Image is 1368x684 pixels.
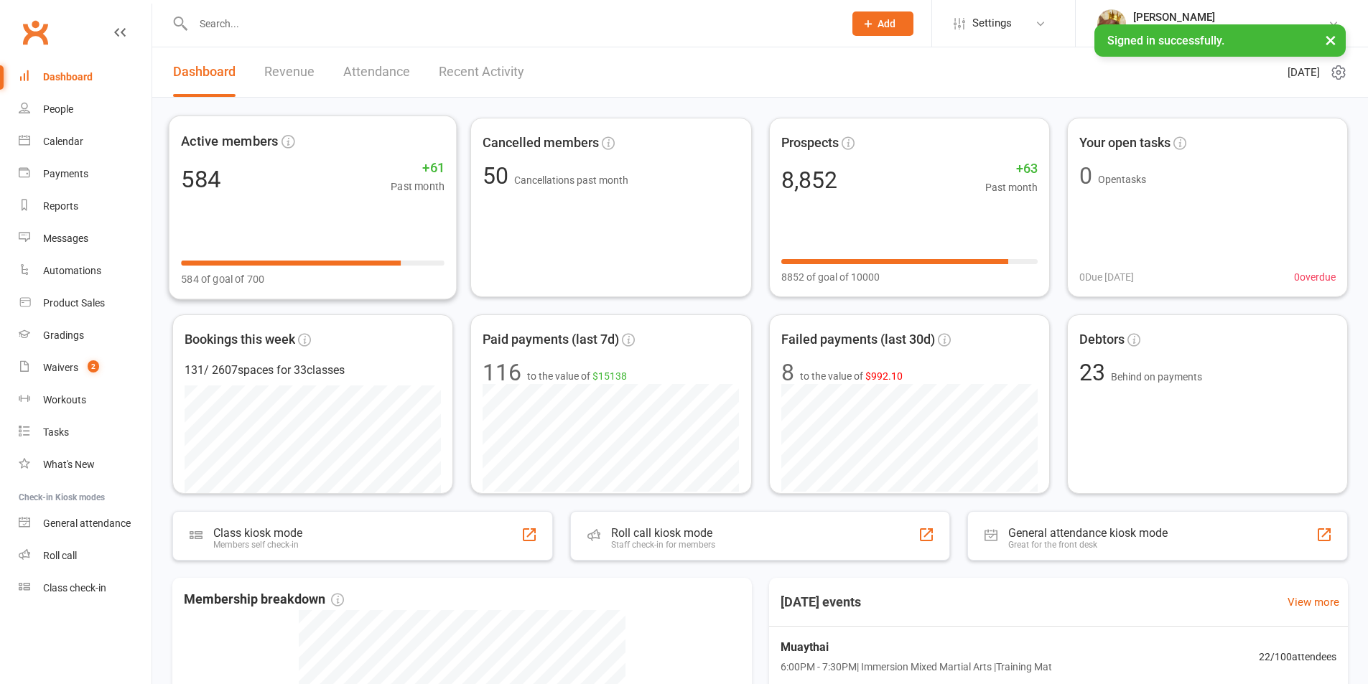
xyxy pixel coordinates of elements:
button: Add [852,11,913,36]
a: Payments [19,158,152,190]
span: 22 / 100 attendees [1259,649,1336,665]
div: Workouts [43,394,86,406]
div: Roll call kiosk mode [611,526,715,540]
a: Reports [19,190,152,222]
div: 116 [483,361,521,384]
a: Automations [19,255,152,287]
span: Active members [181,131,279,152]
span: 6:00PM - 7:30PM | Immersion Mixed Martial Arts | Training Mat [781,659,1052,675]
a: Waivers 2 [19,352,152,384]
a: Dashboard [173,47,236,97]
div: Tasks [43,426,69,438]
a: View more [1288,594,1339,611]
span: Past month [985,179,1038,195]
span: to the value of [527,368,627,384]
div: General attendance kiosk mode [1008,526,1168,540]
input: Search... [189,14,834,34]
div: Messages [43,233,88,244]
span: Behind on payments [1111,371,1202,383]
div: Waivers [43,362,78,373]
span: Debtors [1079,329,1125,350]
div: Great for the front desk [1008,540,1168,550]
div: [PERSON_NAME] [1133,11,1328,24]
div: Staff check-in for members [611,540,715,550]
span: $15138 [592,370,627,382]
div: Immersion MMA [PERSON_NAME] Waverley [1133,24,1328,37]
a: Calendar [19,126,152,158]
span: Prospects [781,133,839,154]
div: Calendar [43,136,83,147]
a: Tasks [19,416,152,449]
a: Attendance [343,47,410,97]
div: What's New [43,459,95,470]
span: Add [878,18,895,29]
a: Roll call [19,540,152,572]
h3: [DATE] events [769,589,873,615]
span: Cancelled members [483,133,599,154]
span: Open tasks [1098,174,1146,185]
div: 8 [781,361,794,384]
span: 584 of goal of 700 [181,271,264,287]
a: Product Sales [19,287,152,319]
span: Settings [972,7,1012,39]
a: People [19,93,152,126]
a: What's New [19,449,152,481]
div: Class check-in [43,582,106,594]
div: Reports [43,200,78,212]
a: Dashboard [19,61,152,93]
span: 8852 of goal of 10000 [781,269,880,285]
span: [DATE] [1288,64,1320,81]
span: 23 [1079,359,1111,386]
img: thumb_image1702011042.png [1097,9,1126,38]
div: 584 [181,167,220,191]
a: Class kiosk mode [19,572,152,604]
a: Gradings [19,319,152,352]
div: Roll call [43,550,77,561]
div: Class kiosk mode [213,526,302,540]
span: 2 [88,360,99,373]
span: to the value of [800,368,903,384]
button: × [1318,24,1344,55]
span: +61 [391,157,445,179]
div: Automations [43,265,101,276]
a: Messages [19,222,152,255]
span: 0 overdue [1294,269,1336,285]
span: Signed in successfully. [1107,34,1224,47]
div: General attendance [43,517,131,529]
div: Product Sales [43,297,105,309]
span: Past month [391,179,445,195]
span: 50 [483,162,514,189]
span: Paid payments (last 7d) [483,329,619,350]
span: Failed payments (last 30d) [781,329,935,350]
span: $992.10 [865,370,903,382]
span: Your open tasks [1079,133,1171,154]
span: Cancellations past month [514,174,628,186]
span: 0 Due [DATE] [1079,269,1134,285]
div: People [43,103,73,115]
div: Dashboard [43,71,93,83]
span: Membership breakdown [184,589,344,610]
div: Members self check-in [213,540,302,550]
a: General attendance kiosk mode [19,507,152,540]
a: Recent Activity [439,47,524,97]
div: Payments [43,168,88,179]
a: Revenue [264,47,315,97]
span: Muaythai [781,638,1052,657]
div: 0 [1079,164,1092,187]
div: Gradings [43,329,84,341]
span: Bookings this week [185,329,295,350]
a: Workouts [19,384,152,416]
div: 8,852 [781,169,837,192]
span: +63 [985,159,1038,179]
div: 131 / 2607 spaces for 33 classes [185,361,441,380]
a: Clubworx [17,14,53,50]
